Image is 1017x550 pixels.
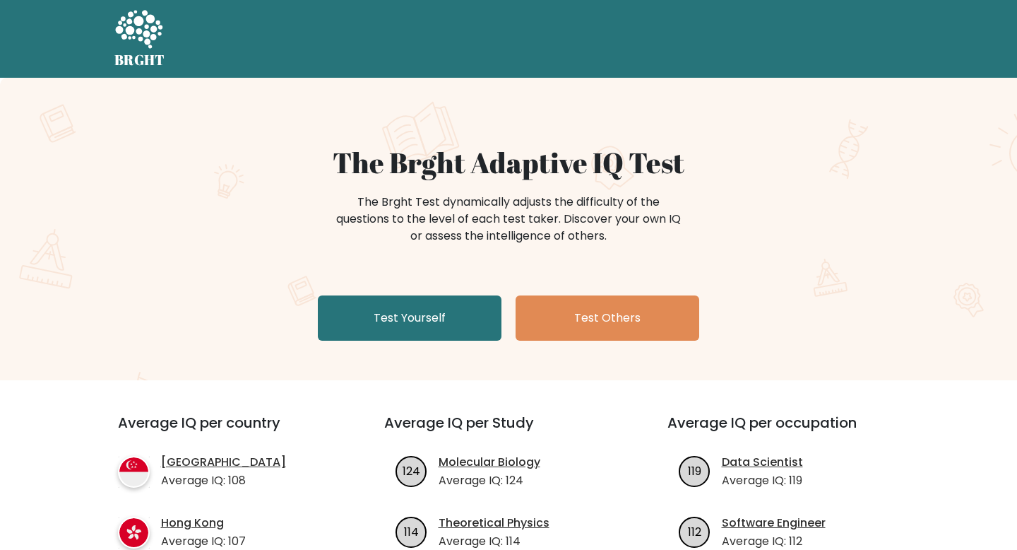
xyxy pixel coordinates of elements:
a: Hong Kong [161,515,246,532]
a: Software Engineer [722,515,826,532]
text: 112 [688,523,701,539]
img: country [118,456,150,488]
p: Average IQ: 119 [722,472,803,489]
a: Molecular Biology [439,454,540,471]
h3: Average IQ per country [118,414,333,448]
h5: BRGHT [114,52,165,69]
a: Test Others [516,296,699,341]
a: Data Scientist [722,454,803,471]
a: Theoretical Physics [439,515,549,532]
text: 119 [688,462,701,479]
a: [GEOGRAPHIC_DATA] [161,454,286,471]
p: Average IQ: 124 [439,472,540,489]
h1: The Brght Adaptive IQ Test [164,146,853,180]
h3: Average IQ per occupation [667,414,917,448]
a: Test Yourself [318,296,501,341]
p: Average IQ: 114 [439,533,549,550]
a: BRGHT [114,6,165,72]
h3: Average IQ per Study [384,414,634,448]
img: country [118,517,150,549]
p: Average IQ: 112 [722,533,826,550]
p: Average IQ: 107 [161,533,246,550]
p: Average IQ: 108 [161,472,286,489]
text: 124 [403,462,420,479]
text: 114 [404,523,419,539]
div: The Brght Test dynamically adjusts the difficulty of the questions to the level of each test take... [332,194,685,245]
